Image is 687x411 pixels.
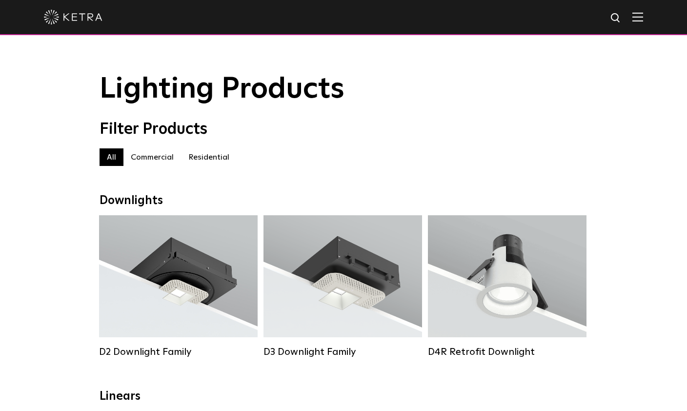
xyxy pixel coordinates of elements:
[100,120,587,139] div: Filter Products
[100,194,587,208] div: Downlights
[99,215,258,357] a: D2 Downlight Family Lumen Output:1200Colors:White / Black / Gloss Black / Silver / Bronze / Silve...
[632,12,643,21] img: Hamburger%20Nav.svg
[610,12,622,24] img: search icon
[263,346,422,358] div: D3 Downlight Family
[428,346,586,358] div: D4R Retrofit Downlight
[99,346,258,358] div: D2 Downlight Family
[100,390,587,404] div: Linears
[44,10,102,24] img: ketra-logo-2019-white
[181,148,237,166] label: Residential
[100,75,344,104] span: Lighting Products
[123,148,181,166] label: Commercial
[263,215,422,357] a: D3 Downlight Family Lumen Output:700 / 900 / 1100Colors:White / Black / Silver / Bronze / Paintab...
[100,148,123,166] label: All
[428,215,586,357] a: D4R Retrofit Downlight Lumen Output:800Colors:White / BlackBeam Angles:15° / 25° / 40° / 60°Watta...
